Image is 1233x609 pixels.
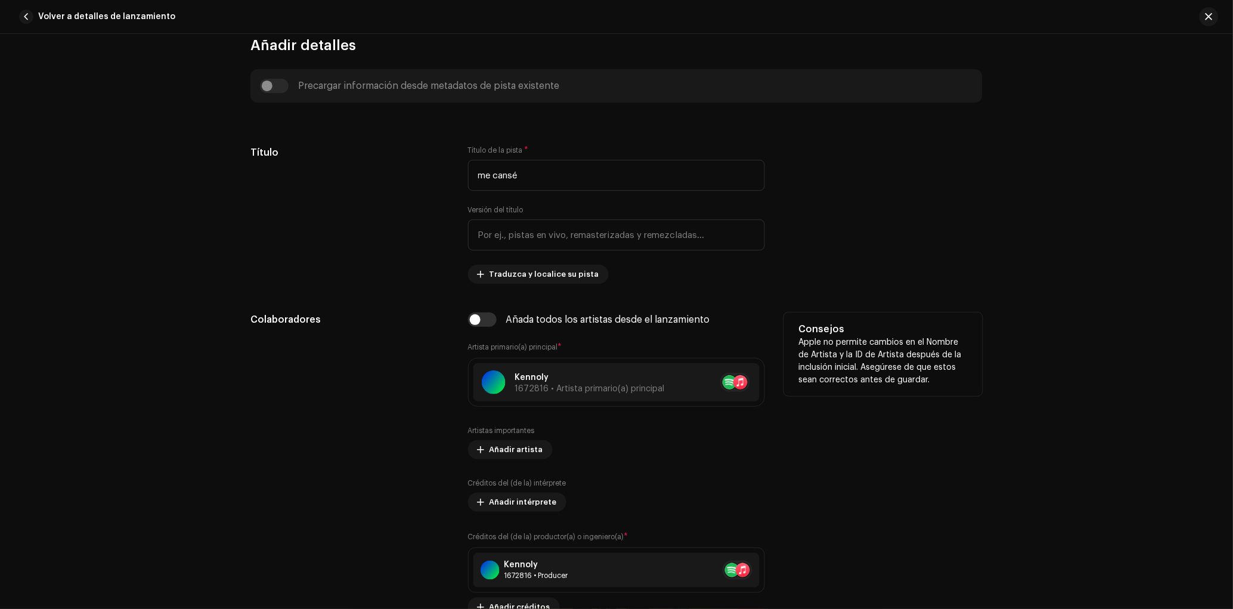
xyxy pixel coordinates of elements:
[468,533,624,540] small: Créditos del (de la) productor(a) o ingeniero(a)
[468,493,566,512] button: Añadir intérprete
[515,372,665,384] p: Kennoly
[506,315,710,324] div: Añada todos los artistas desde el lanzamiento
[468,478,566,488] label: Créditos del (de la) intérprete
[490,438,543,462] span: Añadir artista
[798,322,968,336] h5: Consejos
[490,490,557,514] span: Añadir intérprete
[250,36,983,55] h3: Añadir detalles
[250,313,449,327] h5: Colaboradores
[468,205,523,215] label: Versión del título
[468,146,529,155] label: Título de la pista
[250,146,449,160] h5: Título
[468,160,765,191] input: Ingrese el nombre de la pista
[468,426,535,435] label: Artistas importantes
[504,560,568,570] div: Kennoly
[468,265,609,284] button: Traduzca y localice su pista
[468,344,558,351] small: Artista primario(a) principal
[490,262,599,286] span: Traduzca y localice su pista
[468,220,765,251] input: Por ej., pistas en vivo, remasterizadas y remezcladas...
[798,336,968,387] p: Apple no permite cambios en el Nombre de Artista y la ID de Artista después de la inclusión inici...
[468,440,553,459] button: Añadir artista
[515,385,665,393] span: 1672816 • Artista primario(a) principal
[504,571,568,580] div: Producer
